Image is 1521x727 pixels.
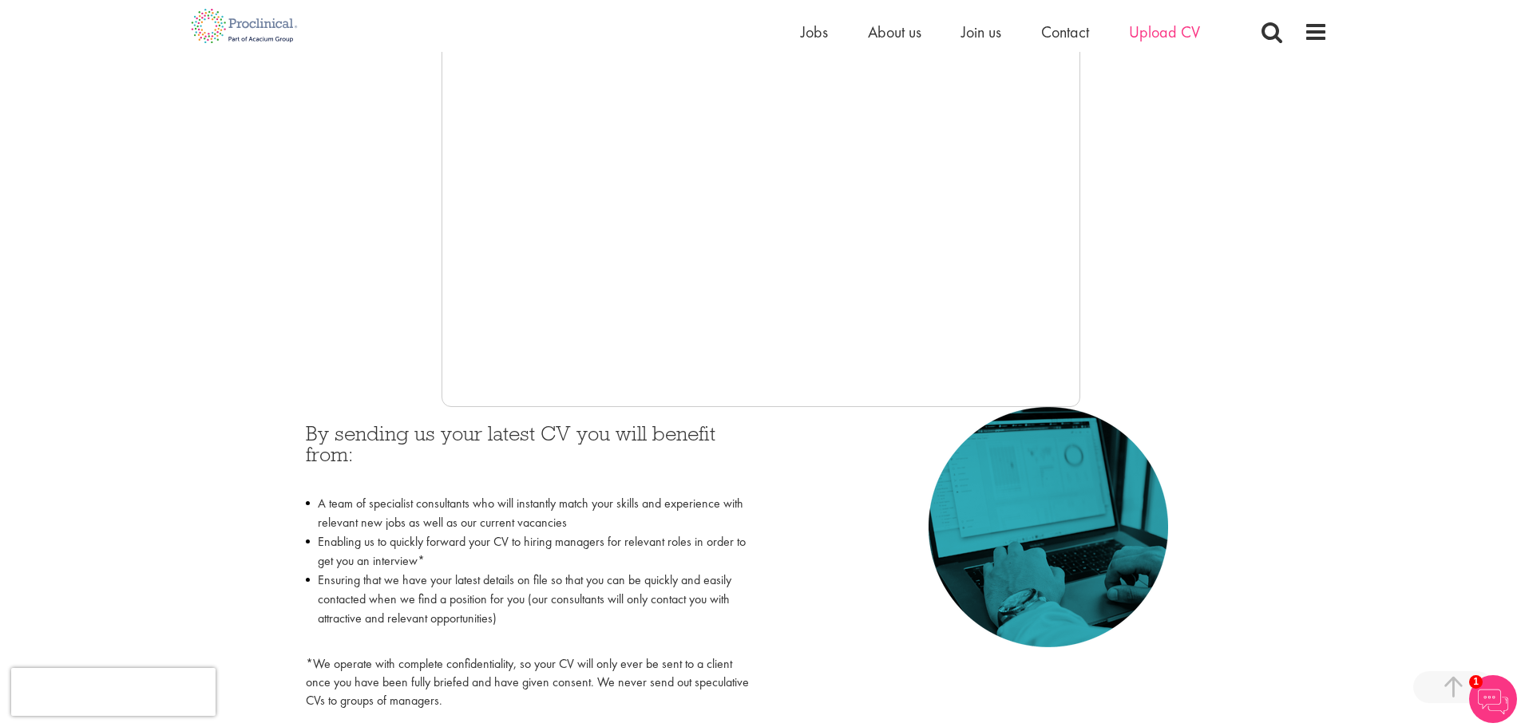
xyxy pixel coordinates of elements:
a: Jobs [801,22,828,42]
iframe: reCAPTCHA [11,668,216,716]
li: Enabling us to quickly forward your CV to hiring managers for relevant roles in order to get you ... [306,532,749,571]
img: Chatbot [1469,675,1517,723]
p: *We operate with complete confidentiality, so your CV will only ever be sent to a client once you... [306,655,749,710]
li: Ensuring that we have your latest details on file so that you can be quickly and easily contacted... [306,571,749,647]
li: A team of specialist consultants who will instantly match your skills and experience with relevan... [306,494,749,532]
a: Contact [1041,22,1089,42]
h3: By sending us your latest CV you will benefit from: [306,423,749,486]
a: About us [868,22,921,42]
a: Upload CV [1129,22,1200,42]
a: Join us [961,22,1001,42]
span: 1 [1469,675,1483,689]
